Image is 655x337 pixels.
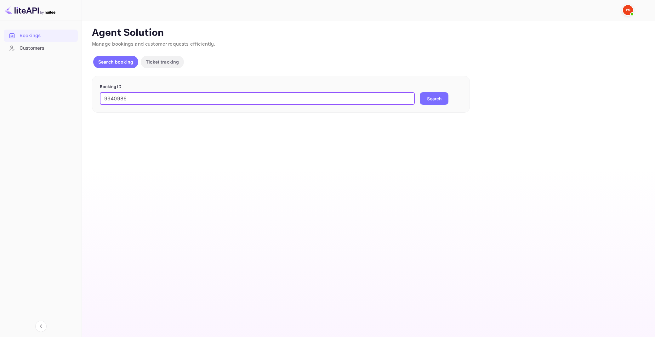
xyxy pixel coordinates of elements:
div: Bookings [4,30,78,42]
button: Search [420,92,448,105]
input: Enter Booking ID (e.g., 63782194) [100,92,415,105]
a: Bookings [4,30,78,41]
a: Customers [4,42,78,54]
p: Search booking [98,59,133,65]
span: Manage bookings and customer requests efficiently. [92,41,215,48]
img: LiteAPI logo [5,5,55,15]
div: Customers [20,45,75,52]
button: Collapse navigation [35,321,47,332]
div: Bookings [20,32,75,39]
p: Agent Solution [92,27,644,39]
img: Yandex Support [623,5,633,15]
p: Booking ID [100,84,462,90]
p: Ticket tracking [146,59,179,65]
